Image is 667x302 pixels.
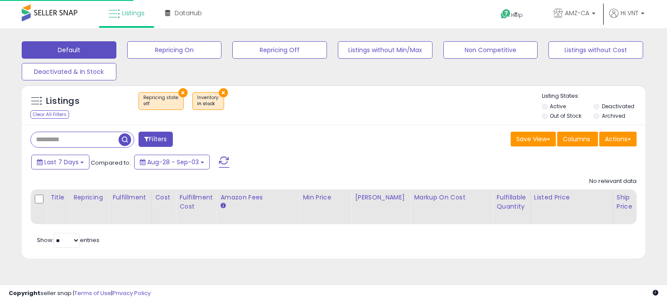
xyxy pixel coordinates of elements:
[73,193,105,202] div: Repricing
[147,158,199,166] span: Aug-28 - Sep-03
[410,189,493,224] th: The percentage added to the cost of goods (COGS) that forms the calculator for Min & Max prices.
[46,95,79,107] h5: Listings
[197,101,219,107] div: in stock
[599,132,637,146] button: Actions
[550,103,566,110] label: Active
[74,289,111,297] a: Terms of Use
[112,193,148,202] div: Fulfillment
[494,2,540,28] a: Help
[197,94,219,107] span: Inventory :
[219,88,228,97] button: ×
[338,41,433,59] button: Listings without Min/Max
[30,110,69,119] div: Clear All Filters
[511,11,523,19] span: Help
[112,289,151,297] a: Privacy Policy
[9,289,151,298] div: seller snap | |
[178,88,188,97] button: ×
[511,132,556,146] button: Save View
[303,193,347,202] div: Min Price
[50,193,66,202] div: Title
[9,289,40,297] strong: Copyright
[443,41,538,59] button: Non Competitive
[355,193,406,202] div: [PERSON_NAME]
[557,132,598,146] button: Columns
[550,112,581,119] label: Out of Stock
[602,103,634,110] label: Deactivated
[589,177,637,186] div: No relevant data
[220,202,225,210] small: Amazon Fees.
[143,94,179,107] span: Repricing state :
[91,159,131,167] span: Compared to:
[563,135,590,143] span: Columns
[548,41,643,59] button: Listings without Cost
[31,155,89,169] button: Last 7 Days
[534,193,609,202] div: Listed Price
[609,9,644,28] a: Hi VNT
[22,41,116,59] button: Default
[500,9,511,20] i: Get Help
[220,193,295,202] div: Amazon Fees
[565,9,589,17] span: AMZ-CA
[139,132,172,147] button: Filters
[143,101,179,107] div: off
[414,193,489,202] div: Markup on Cost
[496,193,526,211] div: Fulfillable Quantity
[44,158,79,166] span: Last 7 Days
[122,9,145,17] span: Listings
[602,112,625,119] label: Archived
[175,9,202,17] span: DataHub
[617,193,634,211] div: Ship Price
[22,63,116,80] button: Deactivated & In Stock
[127,41,222,59] button: Repricing On
[134,155,210,169] button: Aug-28 - Sep-03
[621,9,638,17] span: Hi VNT
[155,193,172,202] div: Cost
[232,41,327,59] button: Repricing Off
[542,92,646,100] p: Listing States:
[179,193,213,211] div: Fulfillment Cost
[37,236,99,244] span: Show: entries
